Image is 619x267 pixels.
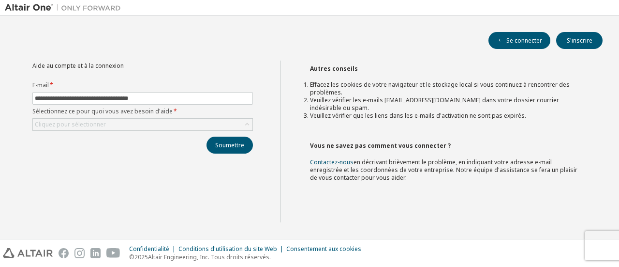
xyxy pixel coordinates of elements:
font: Cliquez pour sélectionner [35,120,106,128]
img: Altaïr Un [5,3,126,13]
font: Veuillez vérifier que les liens dans les e-mails d'activation ne sont pas expirés. [310,111,526,120]
button: Se connecter [488,32,550,49]
font: Effacez les cookies de votre navigateur et le stockage local si vous continuez à rencontrer des p... [310,80,570,96]
img: linkedin.svg [90,248,101,258]
font: Confidentialité [129,245,169,253]
font: Veuillez vérifier les e-mails [EMAIL_ADDRESS][DOMAIN_NAME] dans votre dossier courrier indésirabl... [310,96,559,112]
font: 2025 [134,253,148,261]
button: S'inscrire [556,32,603,49]
font: S'inscrire [567,36,592,45]
font: Altair Engineering, Inc. Tous droits réservés. [148,253,271,261]
font: Soumettre [215,141,244,149]
font: Se connecter [506,36,542,45]
a: Contactez-nous [310,158,354,166]
font: Sélectionnez ce pour quoi vous avez besoin d'aide [32,107,173,115]
div: Cliquez pour sélectionner [33,119,252,130]
img: instagram.svg [74,248,85,258]
font: en décrivant brièvement le problème, en indiquant votre adresse e-mail enregistrée et les coordon... [310,158,577,182]
font: Autres conseils [310,64,358,73]
font: E-mail [32,81,49,89]
img: altair_logo.svg [3,248,53,258]
button: Soumettre [206,137,253,154]
font: Consentement aux cookies [286,245,361,253]
font: Conditions d'utilisation du site Web [178,245,277,253]
font: Vous ne savez pas comment vous connecter ? [310,141,451,150]
img: youtube.svg [106,248,120,258]
font: © [129,253,134,261]
font: Aide au compte et à la connexion [32,62,124,70]
img: facebook.svg [59,248,69,258]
